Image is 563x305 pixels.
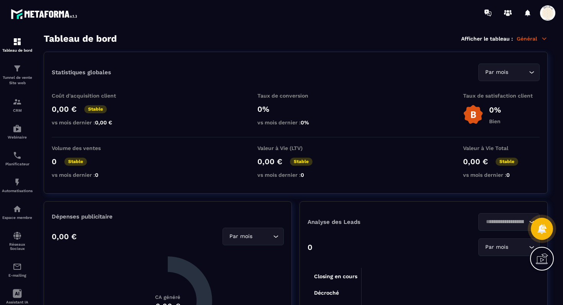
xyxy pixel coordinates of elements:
[257,145,334,151] p: Valeur à Vie (LTV)
[13,231,22,240] img: social-network
[52,93,128,99] p: Coût d'acquisition client
[52,145,128,151] p: Volume des ventes
[52,157,57,166] p: 0
[2,172,33,199] a: automationsautomationsAutomatisations
[2,75,33,86] p: Tunnel de vente Site web
[2,58,33,91] a: formationformationTunnel de vente Site web
[496,158,518,166] p: Stable
[483,68,510,77] span: Par mois
[13,64,22,73] img: formation
[257,157,282,166] p: 0,00 €
[2,300,33,304] p: Assistant IA
[483,243,510,251] span: Par mois
[64,158,87,166] p: Stable
[2,48,33,52] p: Tableau de bord
[308,219,424,225] p: Analyse des Leads
[2,215,33,220] p: Espace membre
[461,36,513,42] p: Afficher le tableau :
[257,172,334,178] p: vs mois dernier :
[483,218,527,226] input: Search for option
[2,118,33,145] a: automationsautomationsWebinaire
[463,93,540,99] p: Taux de satisfaction client
[301,119,309,126] span: 0%
[2,225,33,256] a: social-networksocial-networkRéseaux Sociaux
[52,69,111,76] p: Statistiques globales
[11,7,80,21] img: logo
[95,172,98,178] span: 0
[463,145,540,151] p: Valeur à Vie Total
[463,172,540,178] p: vs mois dernier :
[2,162,33,166] p: Planificateur
[314,273,357,280] tspan: Closing en cours
[223,228,284,245] div: Search for option
[227,232,254,241] span: Par mois
[13,124,22,133] img: automations
[506,172,510,178] span: 0
[2,135,33,139] p: Webinaire
[13,204,22,214] img: automations
[478,64,540,81] div: Search for option
[44,33,117,44] h3: Tableau de bord
[489,105,501,114] p: 0%
[478,238,540,256] div: Search for option
[2,242,33,251] p: Réseaux Sociaux
[52,232,77,241] p: 0,00 €
[510,68,527,77] input: Search for option
[2,108,33,113] p: CRM
[257,104,334,114] p: 0%
[13,97,22,106] img: formation
[463,157,488,166] p: 0,00 €
[13,178,22,187] img: automations
[254,232,271,241] input: Search for option
[257,93,334,99] p: Taux de conversion
[478,213,540,231] div: Search for option
[2,91,33,118] a: formationformationCRM
[13,37,22,46] img: formation
[517,35,548,42] p: Général
[13,262,22,271] img: email
[257,119,334,126] p: vs mois dernier :
[2,256,33,283] a: emailemailE-mailing
[308,243,313,252] p: 0
[52,119,128,126] p: vs mois dernier :
[2,199,33,225] a: automationsautomationsEspace membre
[84,105,107,113] p: Stable
[2,189,33,193] p: Automatisations
[489,118,501,124] p: Bien
[52,172,128,178] p: vs mois dernier :
[52,213,284,220] p: Dépenses publicitaire
[301,172,304,178] span: 0
[2,273,33,277] p: E-mailing
[314,290,339,296] tspan: Décroché
[95,119,112,126] span: 0,00 €
[52,104,77,114] p: 0,00 €
[2,145,33,172] a: schedulerschedulerPlanificateur
[510,243,527,251] input: Search for option
[463,104,483,125] img: b-badge-o.b3b20ee6.svg
[2,31,33,58] a: formationformationTableau de bord
[13,151,22,160] img: scheduler
[290,158,313,166] p: Stable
